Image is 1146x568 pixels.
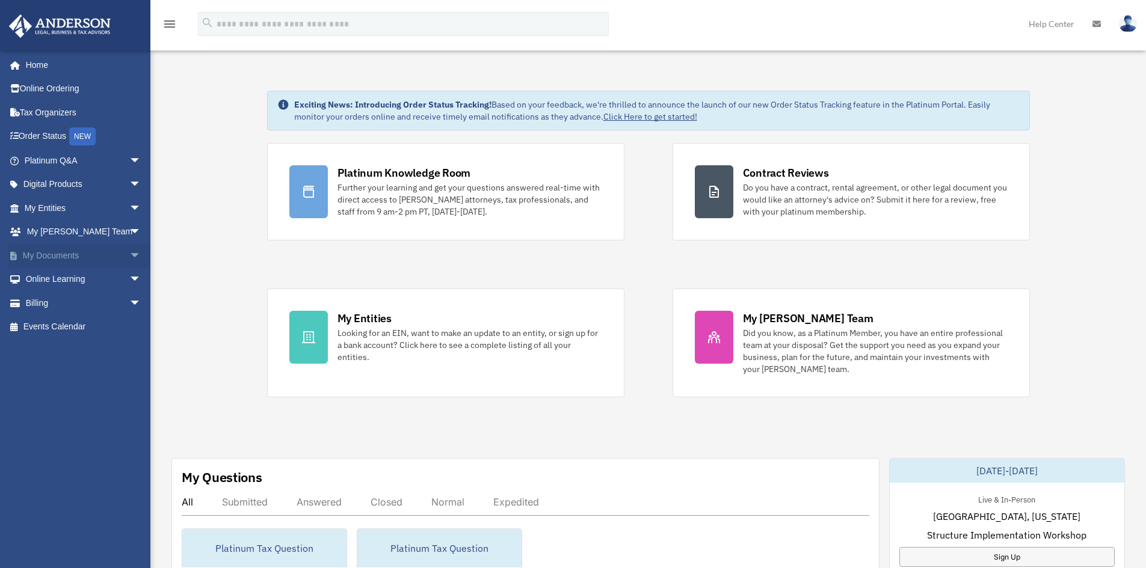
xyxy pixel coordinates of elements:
span: arrow_drop_down [129,173,153,197]
div: [DATE]-[DATE] [890,459,1124,483]
strong: Exciting News: Introducing Order Status Tracking! [294,99,491,110]
a: menu [162,21,177,31]
img: Anderson Advisors Platinum Portal [5,14,114,38]
div: Looking for an EIN, want to make an update to an entity, or sign up for a bank account? Click her... [337,327,602,363]
div: My Questions [182,468,262,486]
a: My [PERSON_NAME] Team Did you know, as a Platinum Member, you have an entire professional team at... [673,289,1030,397]
a: Online Learningarrow_drop_down [8,267,159,292]
span: Structure Implementation Workshop [927,528,1086,542]
a: Sign Up [899,547,1115,567]
a: Digital Productsarrow_drop_down [8,173,159,197]
div: Platinum Tax Question [182,529,347,567]
div: NEW [69,127,96,145]
div: My Entities [337,311,392,326]
a: Billingarrow_drop_down [8,291,159,315]
i: menu [162,17,177,31]
span: arrow_drop_down [129,267,153,292]
div: Contract Reviews [743,165,829,180]
span: arrow_drop_down [129,220,153,245]
a: Home [8,53,153,77]
a: Click Here to get started! [603,111,697,122]
div: Live & In-Person [969,492,1045,505]
a: My Entitiesarrow_drop_down [8,196,159,220]
div: All [182,496,193,508]
div: My [PERSON_NAME] Team [743,311,873,326]
div: Further your learning and get your questions answered real-time with direct access to [PERSON_NAM... [337,182,602,218]
div: Platinum Tax Question [357,529,522,567]
span: arrow_drop_down [129,148,153,173]
div: Answered [297,496,342,508]
div: Normal [431,496,464,508]
img: User Pic [1119,15,1137,32]
a: My [PERSON_NAME] Teamarrow_drop_down [8,220,159,244]
a: Platinum Q&Aarrow_drop_down [8,148,159,173]
i: search [201,16,214,29]
div: Did you know, as a Platinum Member, you have an entire professional team at your disposal? Get th... [743,327,1008,375]
div: Submitted [222,496,268,508]
span: arrow_drop_down [129,196,153,221]
div: Platinum Knowledge Room [337,165,471,180]
div: Do you have a contract, rental agreement, or other legal document you would like an attorney's ad... [743,182,1008,218]
div: Expedited [493,496,539,508]
div: Based on your feedback, we're thrilled to announce the launch of our new Order Status Tracking fe... [294,99,1020,123]
a: Order StatusNEW [8,124,159,149]
a: My Documentsarrow_drop_down [8,243,159,267]
span: [GEOGRAPHIC_DATA], [US_STATE] [933,509,1080,524]
div: Closed [371,496,402,508]
a: Events Calendar [8,315,159,339]
span: arrow_drop_down [129,291,153,316]
a: My Entities Looking for an EIN, want to make an update to an entity, or sign up for a bank accoun... [267,289,624,397]
a: Platinum Knowledge Room Further your learning and get your questions answered real-time with dire... [267,143,624,240]
a: Online Ordering [8,77,159,101]
a: Tax Organizers [8,100,159,124]
span: arrow_drop_down [129,243,153,268]
a: Contract Reviews Do you have a contract, rental agreement, or other legal document you would like... [673,143,1030,240]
